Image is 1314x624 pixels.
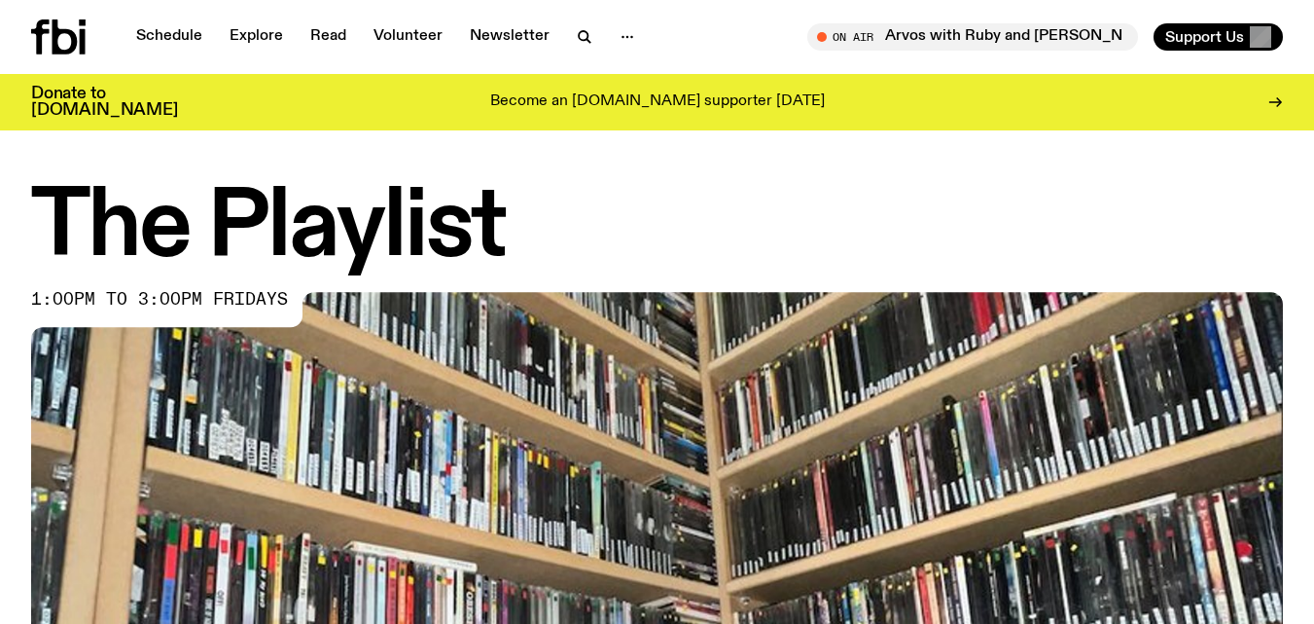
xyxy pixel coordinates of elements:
span: Support Us [1165,28,1244,46]
a: Read [299,23,358,51]
span: 1:00pm to 3:00pm fridays [31,292,288,308]
h3: Donate to [DOMAIN_NAME] [31,86,178,119]
button: On AirArvos with Ruby and [PERSON_NAME] [807,23,1138,51]
p: Become an [DOMAIN_NAME] supporter [DATE] [490,93,825,111]
a: Volunteer [362,23,454,51]
h1: The Playlist [31,185,1283,273]
a: Explore [218,23,295,51]
a: Newsletter [458,23,561,51]
a: Schedule [124,23,214,51]
button: Support Us [1154,23,1283,51]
